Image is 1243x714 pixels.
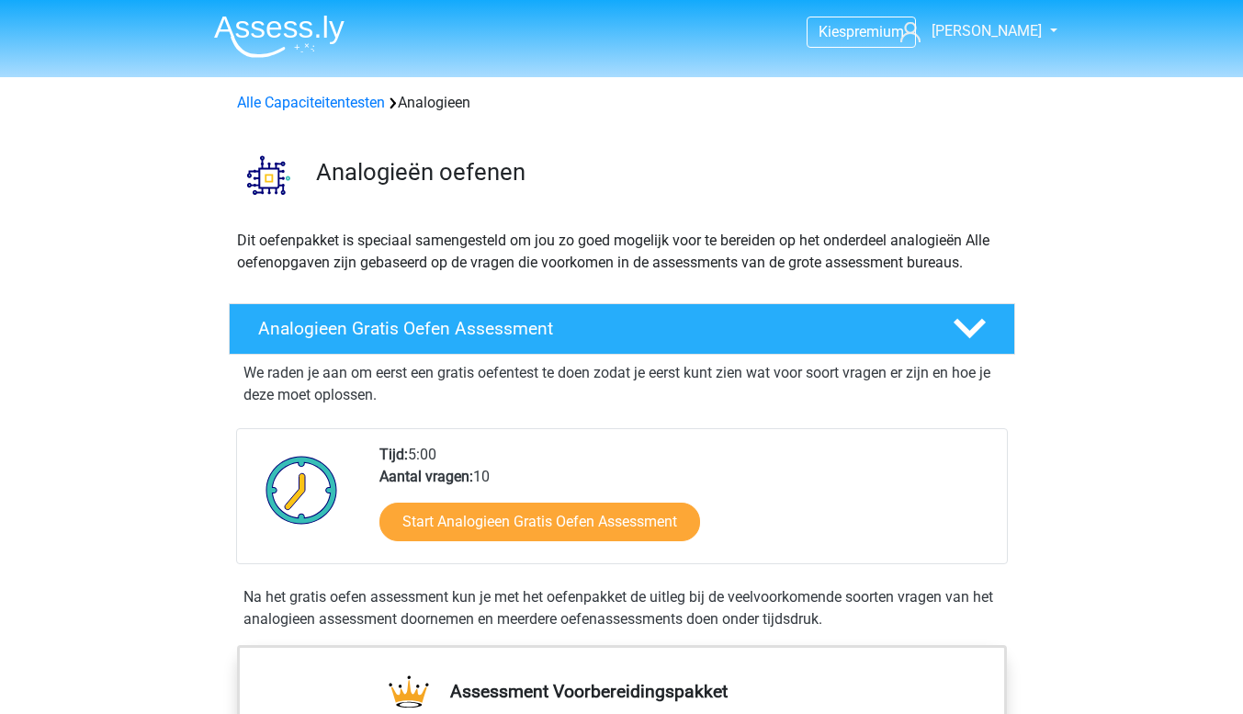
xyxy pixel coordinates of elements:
[819,23,846,40] span: Kies
[236,586,1008,630] div: Na het gratis oefen assessment kun je met het oefenpakket de uitleg bij de veelvoorkomende soorte...
[214,15,345,58] img: Assessly
[366,444,1006,563] div: 5:00 10
[230,92,1014,114] div: Analogieen
[258,318,923,339] h4: Analogieen Gratis Oefen Assessment
[893,20,1044,42] a: [PERSON_NAME]
[379,503,700,541] a: Start Analogieen Gratis Oefen Assessment
[237,230,1007,274] p: Dit oefenpakket is speciaal samengesteld om jou zo goed mogelijk voor te bereiden op het onderdee...
[243,362,1000,406] p: We raden je aan om eerst een gratis oefentest te doen zodat je eerst kunt zien wat voor soort vra...
[316,158,1000,187] h3: Analogieën oefenen
[221,303,1023,355] a: Analogieen Gratis Oefen Assessment
[237,94,385,111] a: Alle Capaciteitentesten
[230,136,308,214] img: analogieen
[255,444,348,536] img: Klok
[846,23,904,40] span: premium
[808,19,915,44] a: Kiespremium
[932,22,1042,40] span: [PERSON_NAME]
[379,446,408,463] b: Tijd:
[379,468,473,485] b: Aantal vragen:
